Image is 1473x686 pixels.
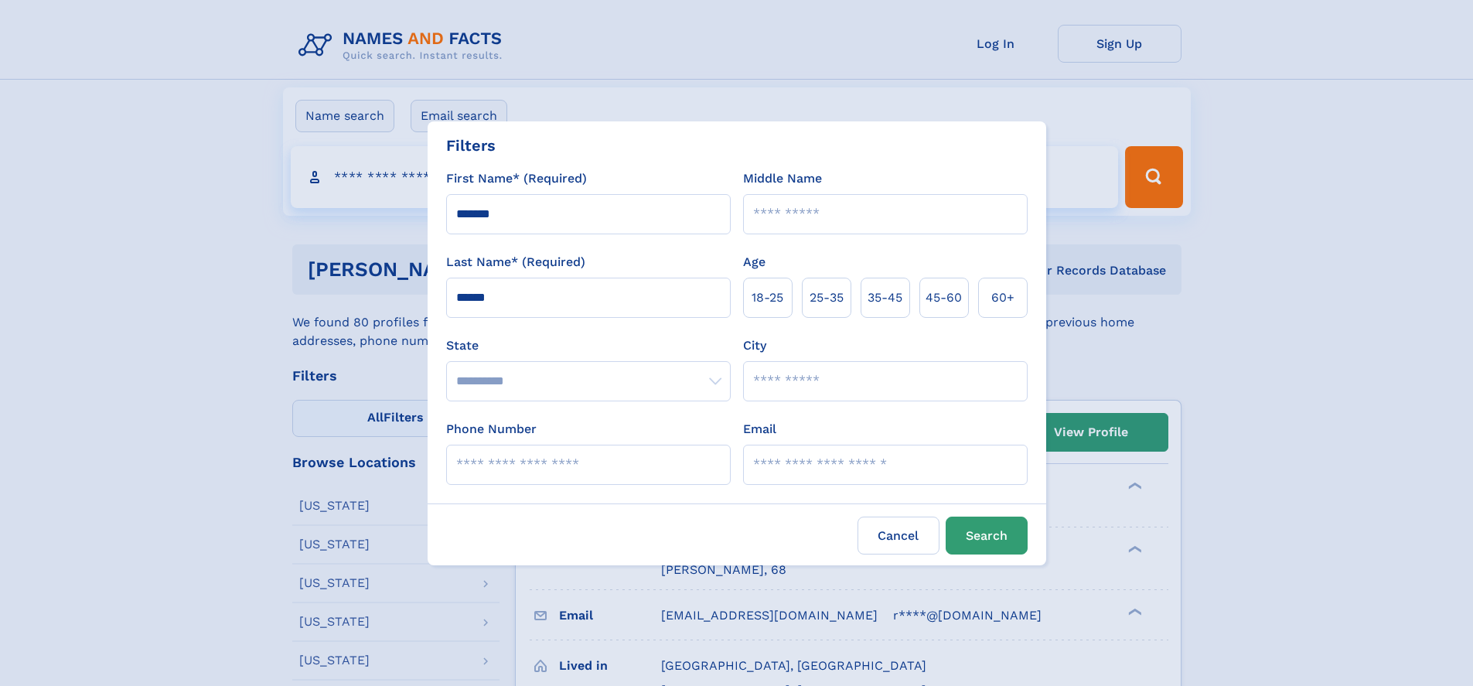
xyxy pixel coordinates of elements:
[868,288,902,307] span: 35‑45
[743,169,822,188] label: Middle Name
[446,420,537,439] label: Phone Number
[743,336,766,355] label: City
[743,420,776,439] label: Email
[752,288,783,307] span: 18‑25
[446,134,496,157] div: Filters
[858,517,939,555] label: Cancel
[926,288,962,307] span: 45‑60
[446,336,731,355] label: State
[446,253,585,271] label: Last Name* (Required)
[810,288,844,307] span: 25‑35
[743,253,765,271] label: Age
[991,288,1014,307] span: 60+
[946,517,1028,555] button: Search
[446,169,587,188] label: First Name* (Required)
